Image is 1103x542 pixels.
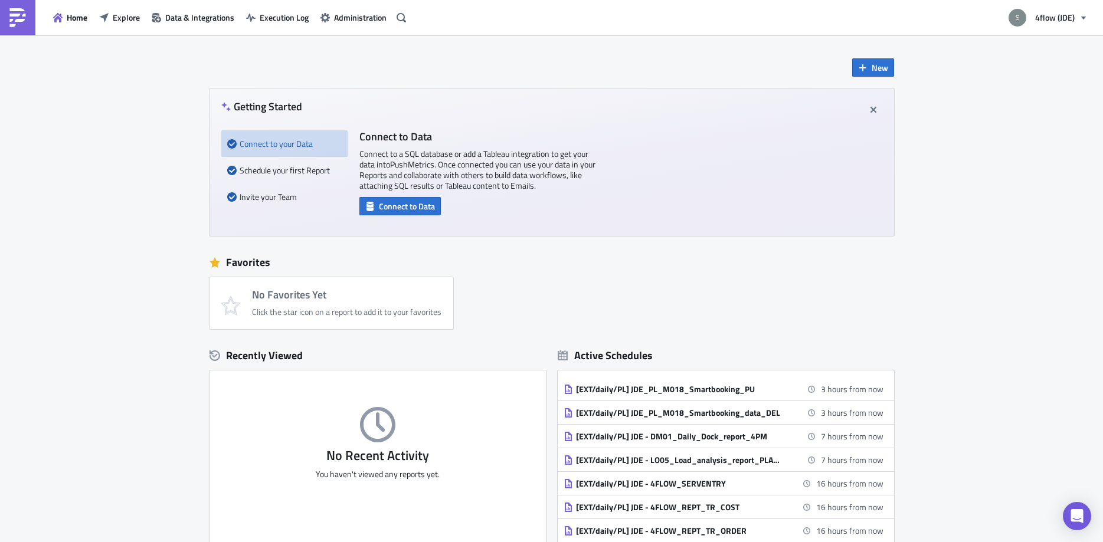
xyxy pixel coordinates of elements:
div: Favorites [210,254,894,271]
time: 2025-10-01 16:00 [821,430,883,442]
a: [EXT/daily/PL] JDE - 4FLOW_REPT_TR_ORDER16 hours from now [564,519,883,542]
h3: No Recent Activity [210,448,546,463]
a: [EXT/daily/PL] JDE - 4FLOW_SERVENTRY16 hours from now [564,472,883,495]
a: [EXT/daily/PL] JDE_PL_M018_Smartbooking_data_DEL3 hours from now [564,401,883,424]
h4: Connect to Data [359,130,595,143]
div: Active Schedules [558,349,653,362]
button: Home [47,8,93,27]
a: Connect to Data [359,199,441,211]
a: [EXT/daily/PL] JDE - 4FLOW_REPT_TR_COST16 hours from now [564,495,883,518]
h4: Getting Started [221,100,302,113]
div: [EXT/daily/PL] JDE_PL_M018_Smartbooking_data_DEL [576,408,783,418]
div: [EXT/daily/PL] JDE - 4FLOW_SERVENTRY [576,478,783,489]
img: Avatar [1007,8,1027,28]
div: [EXT/daily/PL] JDE - DM01_Daily_Dock_report_4PM [576,431,783,442]
div: [EXT/daily/PL] JDE - LO05_Load_analysis_report_PLANT_L048 [576,455,783,465]
div: Recently Viewed [210,347,546,364]
div: Open Intercom Messenger [1063,502,1091,530]
time: 2025-10-02 01:30 [816,524,883,537]
span: Execution Log [260,11,309,24]
span: 4flow (JDE) [1035,11,1075,24]
button: Execution Log [240,8,315,27]
span: Data & Integrations [165,11,234,24]
time: 2025-10-01 12:30 [821,406,883,419]
span: Connect to Data [379,200,435,212]
div: [EXT/daily/PL] JDE - 4FLOW_REPT_TR_COST [576,502,783,513]
p: Connect to a SQL database or add a Tableau integration to get your data into PushMetrics . Once c... [359,149,595,191]
div: Click the star icon on a report to add it to your favorites [252,307,441,317]
button: Administration [315,8,392,27]
time: 2025-10-01 16:00 [821,454,883,466]
span: Home [67,11,87,24]
div: [EXT/daily/PL] JDE - 4FLOW_REPT_TR_ORDER [576,525,783,536]
time: 2025-10-01 12:15 [821,383,883,395]
button: Data & Integrations [146,8,240,27]
img: PushMetrics [8,8,27,27]
div: [EXT/daily/PL] JDE_PL_M018_Smartbooking_PU [576,384,783,395]
button: 4flow (JDE) [1001,5,1094,31]
a: [EXT/daily/PL] JDE_PL_M018_Smartbooking_PU3 hours from now [564,377,883,400]
div: Schedule your first Report [227,157,342,183]
button: New [852,58,894,77]
span: Explore [113,11,140,24]
a: [EXT/daily/PL] JDE - DM01_Daily_Dock_report_4PM7 hours from now [564,425,883,448]
div: Connect to your Data [227,130,342,157]
button: Connect to Data [359,197,441,215]
button: Explore [93,8,146,27]
time: 2025-10-02 01:00 [816,477,883,490]
div: Invite your Team [227,183,342,210]
h4: No Favorites Yet [252,289,441,301]
a: [EXT/daily/PL] JDE - LO05_Load_analysis_report_PLANT_L0487 hours from now [564,448,883,471]
span: New [872,61,888,74]
span: Administration [334,11,387,24]
p: You haven't viewed any reports yet. [210,469,546,479]
time: 2025-10-02 01:15 [816,501,883,513]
